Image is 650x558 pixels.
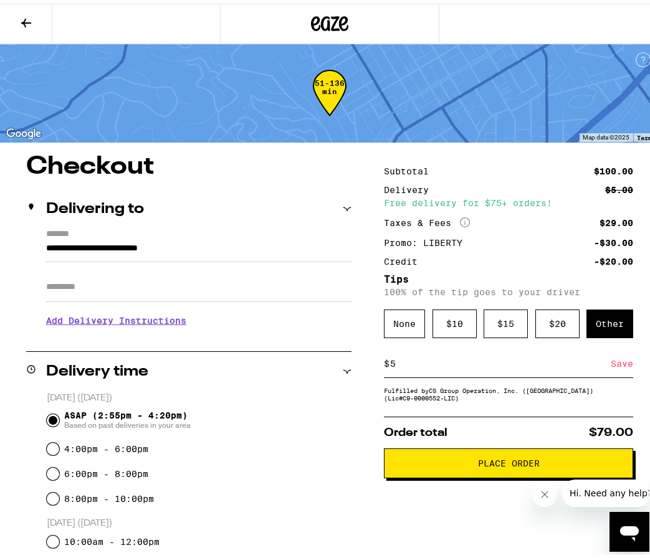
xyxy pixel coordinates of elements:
[46,361,148,376] h2: Delivery time
[478,455,540,464] span: Place Order
[384,283,633,293] p: 100% of the tip goes to your driver
[594,253,633,262] div: -$20.00
[3,122,44,138] img: Google
[586,306,633,334] div: Other
[384,214,470,225] div: Taxes & Fees
[313,75,347,122] div: 51-136 min
[384,423,447,435] span: Order total
[26,151,351,176] h1: Checkout
[47,514,351,526] p: [DATE] ([DATE])
[532,478,557,503] iframe: Close message
[384,182,437,191] div: Delivery
[64,417,191,427] span: Based on past deliveries in your area
[433,306,477,334] div: $ 10
[46,303,351,331] h3: Add Delivery Instructions
[384,163,437,172] div: Subtotal
[605,182,633,191] div: $5.00
[64,440,148,450] label: 4:00pm - 6:00pm
[594,163,633,172] div: $100.00
[390,354,611,366] input: 0
[46,331,351,341] p: We'll contact you at [PHONE_NUMBER] when we arrive
[594,235,633,244] div: -$30.00
[46,198,144,213] h2: Delivering to
[384,253,426,262] div: Credit
[384,346,390,374] div: $
[535,306,580,334] div: $ 20
[64,465,148,475] label: 6:00pm - 8:00pm
[7,9,90,19] span: Hi. Need any help?
[611,346,633,374] div: Save
[609,508,649,548] iframe: Button to launch messaging window
[562,476,649,503] iframe: Message from company
[384,271,633,281] h5: Tips
[384,235,471,244] div: Promo: LIBERTY
[600,215,633,224] div: $29.00
[589,423,633,435] span: $79.00
[384,306,425,334] div: None
[484,306,528,334] div: $ 15
[384,195,633,204] div: Free delivery for $75+ orders!
[583,130,629,137] span: Map data ©2025
[384,383,633,398] div: Fulfilled by CS Group Operation, Inc. ([GEOGRAPHIC_DATA]) (Lic# C9-0000552-LIC )
[47,389,351,400] p: [DATE] ([DATE])
[64,490,154,500] label: 8:00pm - 10:00pm
[64,407,191,427] span: ASAP (2:55pm - 4:20pm)
[3,122,44,138] a: Open this area in Google Maps (opens a new window)
[64,533,160,543] label: 10:00am - 12:00pm
[384,445,633,475] button: Place Order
